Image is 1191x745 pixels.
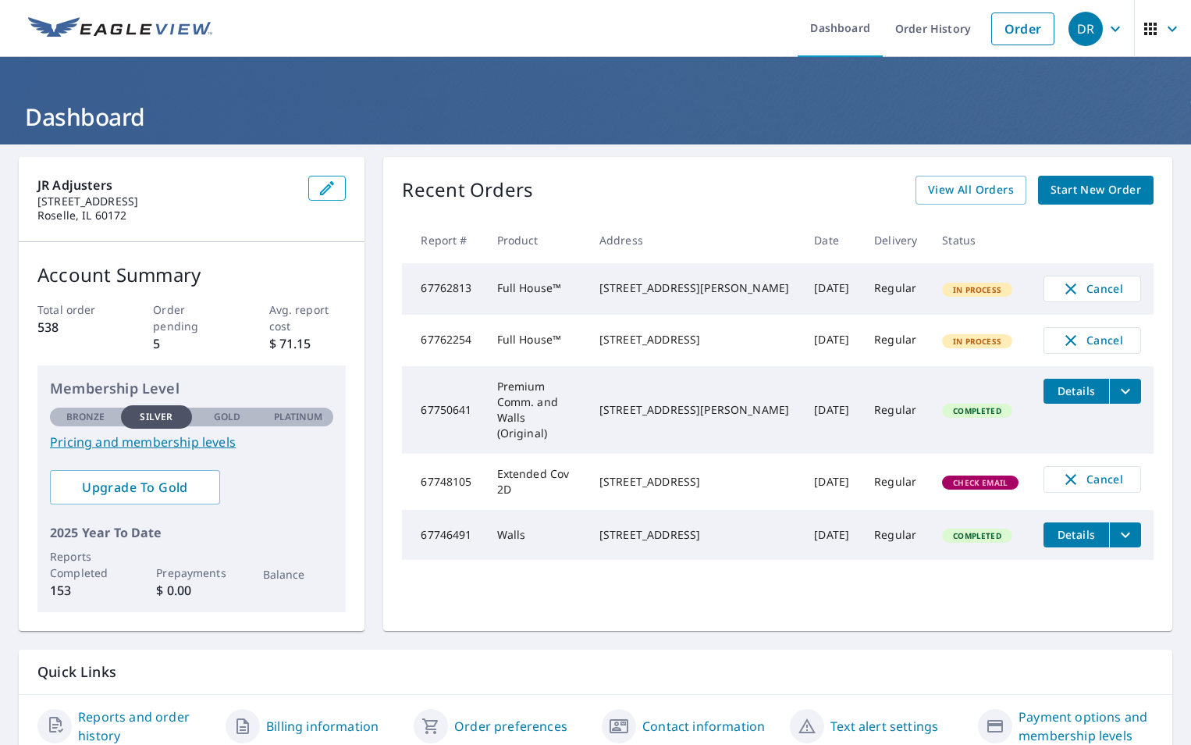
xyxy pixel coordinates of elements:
p: 5 [153,334,230,353]
td: Regular [862,263,930,315]
td: 67748105 [402,454,484,510]
p: Avg. report cost [269,301,347,334]
button: Cancel [1043,276,1141,302]
span: Details [1053,527,1100,542]
td: Regular [862,315,930,366]
p: Bronze [66,410,105,424]
button: detailsBtn-67750641 [1043,379,1109,404]
a: Billing information [266,717,379,736]
div: [STREET_ADDRESS] [599,527,789,543]
p: Membership Level [50,378,333,399]
td: 67750641 [402,366,484,454]
td: 67762813 [402,263,484,315]
div: [STREET_ADDRESS] [599,332,789,348]
span: Start New Order [1051,180,1141,200]
a: Upgrade To Gold [50,470,220,504]
td: [DATE] [802,263,862,315]
span: Completed [944,405,1010,416]
a: Reports and order history [78,708,213,745]
p: Total order [37,301,115,318]
th: Product [485,217,587,263]
th: Address [587,217,802,263]
div: DR [1068,12,1103,46]
td: Walls [485,510,587,560]
img: EV Logo [28,17,212,41]
p: Platinum [274,410,323,424]
th: Date [802,217,862,263]
span: Check Email [944,477,1017,488]
td: Full House™ [485,315,587,366]
a: Order preferences [454,717,567,736]
p: Prepayments [156,565,227,581]
td: Regular [862,454,930,510]
button: detailsBtn-67746491 [1043,522,1109,547]
span: View All Orders [928,180,1014,200]
a: Text alert settings [830,717,938,736]
p: Order pending [153,301,230,334]
td: Regular [862,366,930,454]
th: Delivery [862,217,930,263]
span: Cancel [1060,470,1125,489]
p: $ 71.15 [269,334,347,353]
span: Upgrade To Gold [62,479,208,496]
td: Extended Cov 2D [485,454,587,510]
div: [STREET_ADDRESS][PERSON_NAME] [599,280,789,296]
span: Cancel [1060,280,1125,298]
button: filesDropdownBtn-67746491 [1109,522,1141,547]
span: In Process [944,336,1011,347]
p: Balance [263,566,334,583]
p: Roselle, IL 60172 [37,209,296,223]
p: [STREET_ADDRESS] [37,194,296,209]
p: 153 [50,581,121,600]
a: Contact information [642,717,765,736]
a: Start New Order [1038,176,1154,205]
th: Report # [402,217,484,263]
p: 2025 Year To Date [50,523,333,542]
a: Payment options and membership levels [1019,708,1154,745]
h1: Dashboard [19,101,1172,133]
div: [STREET_ADDRESS][PERSON_NAME] [599,402,789,418]
td: [DATE] [802,454,862,510]
span: Completed [944,530,1010,541]
span: Details [1053,383,1100,398]
a: View All Orders [915,176,1026,205]
a: Pricing and membership levels [50,433,333,451]
div: [STREET_ADDRESS] [599,474,789,490]
p: Recent Orders [402,176,533,205]
span: Cancel [1060,331,1125,350]
button: filesDropdownBtn-67750641 [1109,379,1141,404]
p: 538 [37,318,115,337]
td: 67746491 [402,510,484,560]
a: Order [991,12,1054,45]
p: Quick Links [37,662,1154,682]
p: Gold [214,410,240,424]
th: Status [930,217,1031,263]
td: [DATE] [802,315,862,366]
button: Cancel [1043,327,1141,354]
td: [DATE] [802,366,862,454]
button: Cancel [1043,466,1141,493]
td: Full House™ [485,263,587,315]
td: Regular [862,510,930,560]
td: 67762254 [402,315,484,366]
p: $ 0.00 [156,581,227,600]
p: Account Summary [37,261,346,289]
p: Reports Completed [50,548,121,581]
span: In Process [944,284,1011,295]
p: Silver [140,410,172,424]
p: JR Adjusters [37,176,296,194]
td: Premium Comm. and Walls (Original) [485,366,587,454]
td: [DATE] [802,510,862,560]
